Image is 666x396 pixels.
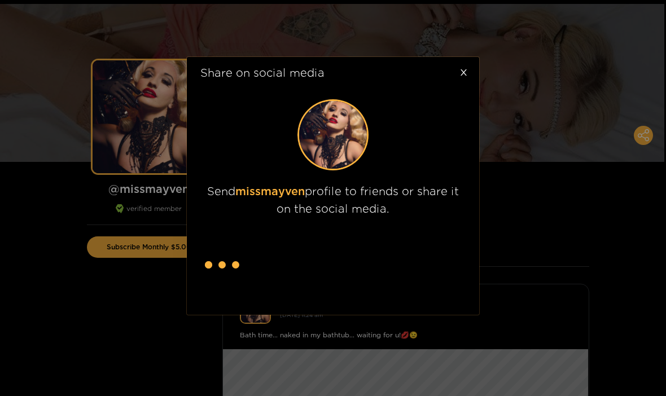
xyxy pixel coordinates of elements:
[299,101,367,169] img: uhgig-whatsapp-image-2024-09-26-at-6-53-33-pm.jpeg
[200,182,466,218] p: Send profile to friends or share it on the social media.
[448,57,479,89] button: Close
[200,66,466,78] div: Share on social media
[459,68,468,77] span: close
[235,184,305,197] span: missmayven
